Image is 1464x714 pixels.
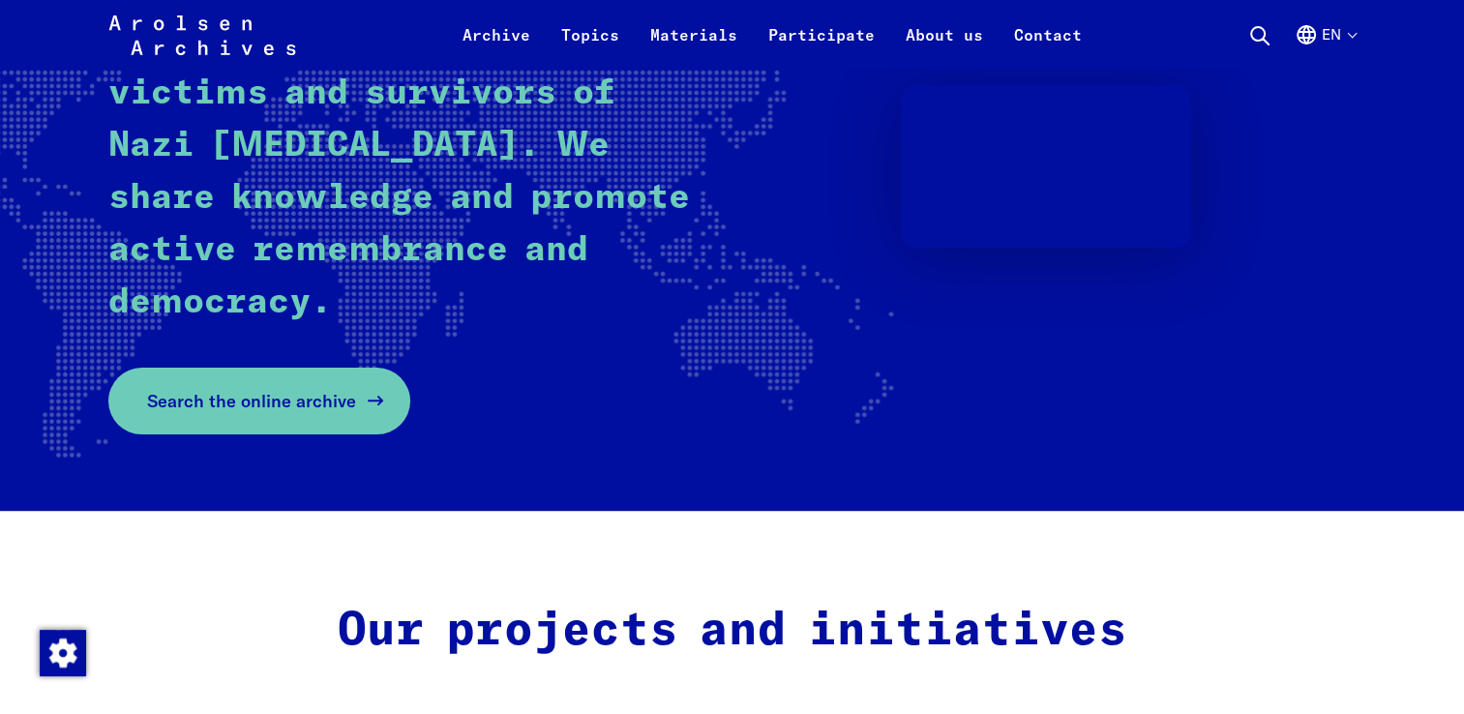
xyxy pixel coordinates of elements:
[753,23,890,70] a: Participate
[40,630,86,676] img: Change consent
[147,388,356,414] span: Search the online archive
[108,368,410,434] a: Search the online archive
[108,15,698,329] p: The largest archive on victims and survivors of Nazi [MEDICAL_DATA]. We share knowledge and promo...
[39,629,85,675] div: Change consent
[546,23,635,70] a: Topics
[890,23,999,70] a: About us
[999,23,1097,70] a: Contact
[447,12,1097,58] nav: Primary
[1295,23,1356,70] button: English, language selection
[323,604,1142,660] h2: Our projects and initiatives
[635,23,753,70] a: Materials
[447,23,546,70] a: Archive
